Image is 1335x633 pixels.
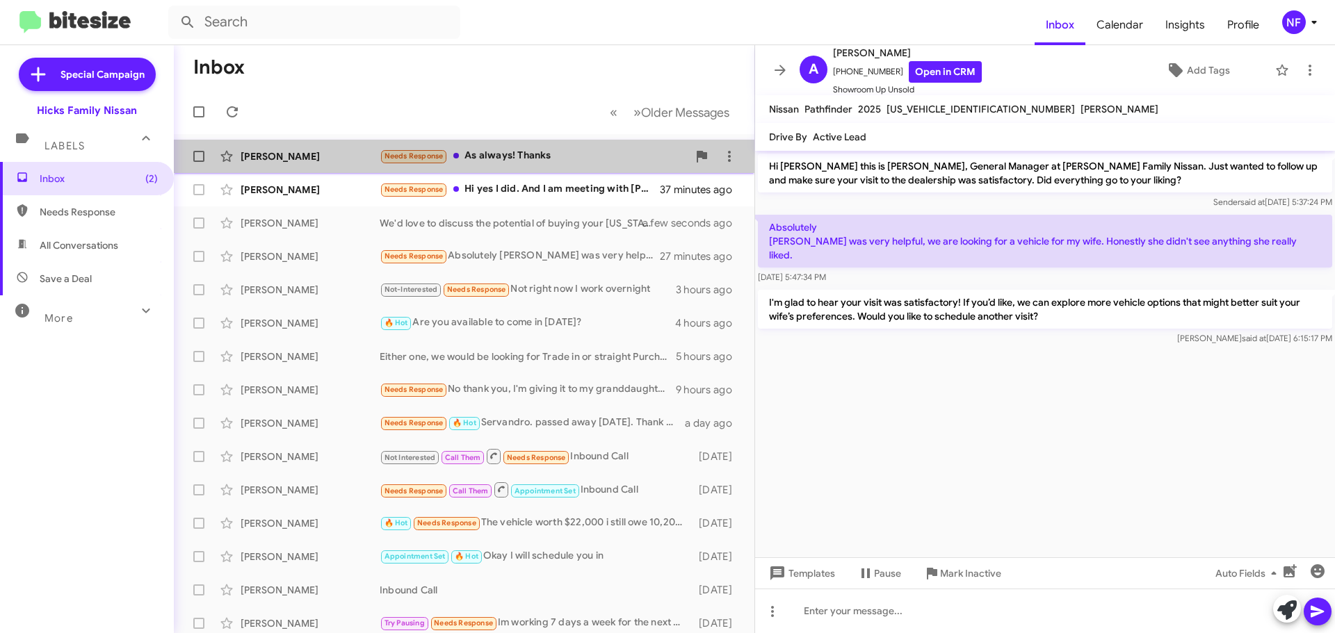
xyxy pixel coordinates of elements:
div: Im working 7 days a week for the next 2 weeks. I will reach out when I can come down and look. [380,615,692,631]
span: Try Pausing [385,618,425,627]
span: » [633,104,641,121]
span: Needs Response [434,618,493,627]
div: a day ago [685,416,743,430]
div: [PERSON_NAME] [241,316,380,330]
div: [DATE] [692,550,743,564]
span: 🔥 Hot [455,552,478,561]
nav: Page navigation example [602,98,738,126]
div: NF [1282,10,1306,34]
div: Okay I will schedule you in [380,548,692,564]
div: Inbound Call [380,481,692,498]
div: Hi yes I did. And I am meeting with [PERSON_NAME] again [DATE]. [380,181,660,197]
h1: Inbox [193,56,245,79]
span: Needs Response [385,252,444,261]
div: [DATE] [692,516,743,530]
div: Either one, we would be looking for Trade in or straight Purchase. Would you like to schedule an ... [380,350,676,363]
span: [PERSON_NAME] [1081,103,1158,115]
button: Previous [601,98,626,126]
span: Needs Response [385,385,444,394]
span: [PERSON_NAME] [DATE] 6:15:17 PM [1177,333,1332,343]
span: More [44,312,73,324]
span: Inbox [1035,5,1085,45]
div: 37 minutes ago [660,183,743,197]
span: Add Tags [1187,58,1230,83]
div: As always! Thanks [380,148,688,164]
span: Call Them [445,453,481,462]
span: 2025 [858,103,881,115]
span: (2) [145,172,158,186]
span: Appointment Set [385,552,446,561]
span: [PERSON_NAME] [833,44,982,61]
span: 🔥 Hot [385,518,408,527]
span: Needs Response [385,418,444,427]
span: Not Interested [385,453,436,462]
span: said at [1240,197,1265,207]
span: A [809,58,818,81]
button: Next [625,98,738,126]
div: [PERSON_NAME] [241,516,380,530]
div: No thank you, I'm giving it to my granddaughter, we had it all up to code , runs great, she loves... [380,381,676,397]
div: [PERSON_NAME] [241,149,380,163]
span: said at [1242,333,1266,343]
div: a few seconds ago [660,216,743,230]
div: Hicks Family Nissan [37,104,137,117]
div: [PERSON_NAME] [241,183,380,197]
span: [US_VEHICLE_IDENTIFICATION_NUMBER] [887,103,1075,115]
span: Templates [766,561,835,586]
span: Mark Inactive [940,561,1001,586]
a: Calendar [1085,5,1154,45]
p: I'm glad to hear your visit was satisfactory! If you’d like, we can explore more vehicle options ... [758,290,1332,329]
span: Pause [874,561,901,586]
span: Needs Response [385,185,444,194]
div: The vehicle worth $22,000 i still owe 10,200- so 12,000 down on the new vehicle. [380,515,692,531]
p: Absolutely [PERSON_NAME] was very helpful, we are looking for a vehicle for my wife. Honestly she... [758,215,1332,268]
div: [DATE] [692,483,743,497]
button: Templates [755,561,846,586]
span: Pathfinder [804,103,852,115]
div: [PERSON_NAME] [241,550,380,564]
span: Older Messages [641,105,729,120]
div: [PERSON_NAME] [241,583,380,597]
button: Add Tags [1126,58,1268,83]
div: [PERSON_NAME] [241,216,380,230]
div: Inbound Call [380,447,692,465]
span: Special Campaign [60,67,145,81]
div: Inbound Call [380,583,692,597]
span: 🔥 Hot [385,318,408,327]
div: Servandro. passed away [DATE]. Thank you. [380,415,685,431]
a: Insights [1154,5,1216,45]
span: Nissan [769,103,799,115]
div: 27 minutes ago [660,249,743,263]
span: Not-Interested [385,285,438,294]
div: 3 hours ago [676,283,743,297]
div: [PERSON_NAME] [241,350,380,363]
span: Needs Response [40,205,158,219]
p: Hi [PERSON_NAME] this is [PERSON_NAME], General Manager at [PERSON_NAME] Family Nissan. Just want... [758,154,1332,192]
span: Inbox [40,172,158,186]
div: Are you available to come in [DATE]? [380,315,675,331]
div: [PERSON_NAME] [241,249,380,263]
span: Needs Response [447,285,506,294]
span: 🔥 Hot [453,418,476,427]
span: Needs Response [417,518,476,527]
input: Search [168,6,460,39]
span: Active Lead [813,131,866,143]
div: [PERSON_NAME] [241,283,380,297]
div: [PERSON_NAME] [241,450,380,463]
a: Profile [1216,5,1270,45]
div: [DATE] [692,450,743,463]
span: Call Them [453,486,489,495]
div: Not right now I work overnight [380,281,676,297]
button: NF [1270,10,1320,34]
span: Needs Response [385,151,444,161]
div: We'd love to discuss the potential of buying your [US_STATE]! Would you like to schedule an appoi... [380,216,660,230]
a: Open in CRM [909,61,982,83]
div: [DATE] [692,583,743,597]
span: Save a Deal [40,272,92,286]
span: Appointment Set [515,486,576,495]
a: Special Campaign [19,58,156,91]
span: Needs Response [507,453,566,462]
span: Sender [DATE] 5:37:24 PM [1213,197,1332,207]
